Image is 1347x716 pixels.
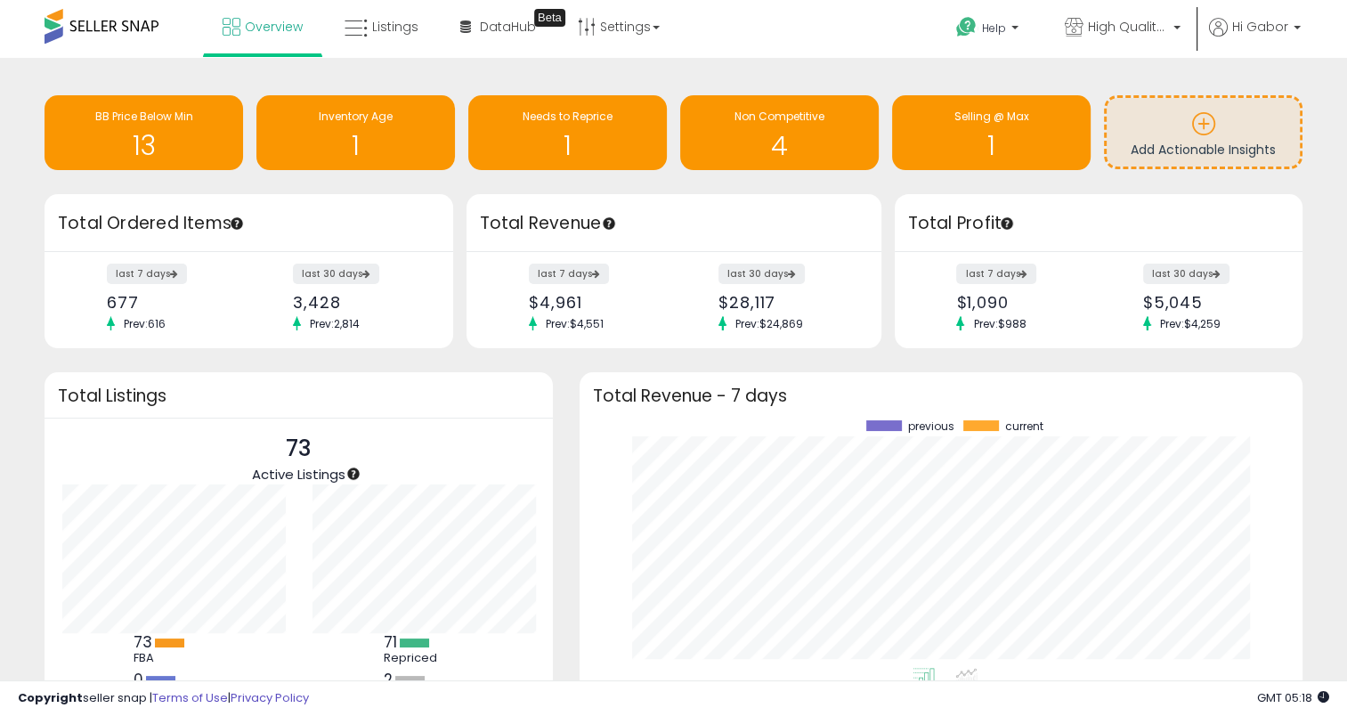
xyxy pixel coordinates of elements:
[293,293,421,312] div: 3,428
[345,466,361,482] div: Tooltip anchor
[964,316,1035,331] span: Prev: $988
[384,651,464,665] div: Repriced
[107,293,235,312] div: 677
[1143,264,1229,284] label: last 30 days
[593,389,1289,403] h3: Total Revenue - 7 days
[942,3,1036,58] a: Help
[245,18,303,36] span: Overview
[955,16,978,38] i: Get Help
[134,669,143,690] b: 0
[734,109,824,124] span: Non Competitive
[1107,98,1300,167] a: Add Actionable Insights
[477,131,658,160] h1: 1
[718,264,805,284] label: last 30 days
[956,264,1036,284] label: last 7 days
[18,690,309,707] div: seller snap | |
[115,316,174,331] span: Prev: 616
[252,432,345,466] p: 73
[372,18,418,36] span: Listings
[18,689,83,706] strong: Copyright
[134,631,152,653] b: 73
[152,689,228,706] a: Terms of Use
[892,95,1091,170] a: Selling @ Max 1
[956,293,1084,312] div: $1,090
[265,131,446,160] h1: 1
[480,211,868,236] h3: Total Revenue
[134,651,214,665] div: FBA
[954,109,1029,124] span: Selling @ Max
[534,9,565,27] div: Tooltip anchor
[537,316,613,331] span: Prev: $4,551
[231,689,309,706] a: Privacy Policy
[901,131,1082,160] h1: 1
[529,293,661,312] div: $4,961
[319,109,393,124] span: Inventory Age
[1209,18,1301,58] a: Hi Gabor
[468,95,667,170] a: Needs to Reprice 1
[523,109,613,124] span: Needs to Reprice
[726,316,812,331] span: Prev: $24,869
[301,316,369,331] span: Prev: 2,814
[1232,18,1288,36] span: Hi Gabor
[601,216,617,232] div: Tooltip anchor
[107,264,187,284] label: last 7 days
[1143,293,1271,312] div: $5,045
[1005,420,1043,433] span: current
[982,20,1006,36] span: Help
[58,389,540,403] h3: Total Listings
[1131,141,1276,159] span: Add Actionable Insights
[480,18,536,36] span: DataHub
[384,631,397,653] b: 71
[529,264,609,284] label: last 7 days
[384,669,393,690] b: 2
[293,264,379,284] label: last 30 days
[58,211,440,236] h3: Total Ordered Items
[689,131,870,160] h1: 4
[256,95,455,170] a: Inventory Age 1
[908,420,954,433] span: previous
[229,216,245,232] div: Tooltip anchor
[908,211,1290,236] h3: Total Profit
[718,293,850,312] div: $28,117
[95,109,193,124] span: BB Price Below Min
[252,465,345,484] span: Active Listings
[999,216,1015,232] div: Tooltip anchor
[1151,316,1229,331] span: Prev: $4,259
[680,95,879,170] a: Non Competitive 4
[1257,689,1329,706] span: 2025-09-18 05:18 GMT
[45,95,243,170] a: BB Price Below Min 13
[1088,18,1168,36] span: High Quality Good Prices
[53,131,234,160] h1: 13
